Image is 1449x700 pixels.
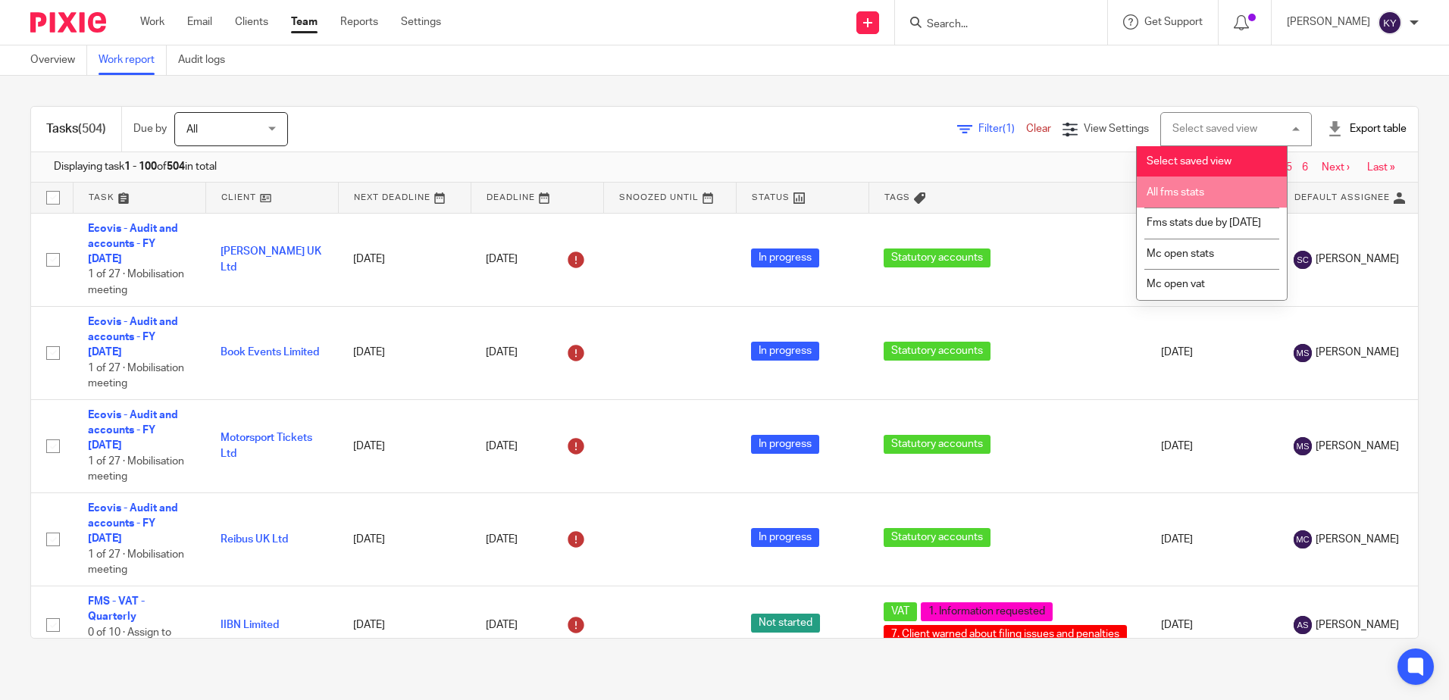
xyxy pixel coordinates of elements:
a: 5 [1286,162,1292,173]
td: [DATE] [1146,586,1278,664]
span: Get Support [1144,17,1203,27]
img: svg%3E [1378,11,1402,35]
span: [PERSON_NAME] [1316,532,1399,547]
a: Work report [99,45,167,75]
img: svg%3E [1294,344,1312,362]
p: Due by [133,121,167,136]
div: [DATE] [486,341,588,365]
a: Email [187,14,212,30]
b: 1 - 100 [124,161,157,172]
img: svg%3E [1294,437,1312,455]
span: Mc open vat [1147,279,1205,289]
a: [PERSON_NAME] UK Ltd [221,246,321,272]
span: Statutory accounts [884,435,991,454]
img: svg%3E [1294,616,1312,634]
span: Statutory accounts [884,528,991,547]
span: 1 of 27 · Mobilisation meeting [88,549,184,576]
span: View Settings [1084,123,1149,134]
span: In progress [751,435,819,454]
span: [PERSON_NAME] [1316,617,1399,633]
span: In progress [751,342,819,361]
span: In progress [751,528,819,547]
a: IIBN Limited [221,620,279,630]
a: Next › [1322,162,1350,173]
a: Book Events Limited [221,347,319,358]
div: [DATE] [486,434,588,458]
td: [DATE] [1146,492,1278,586]
a: FMS - VAT - Quarterly [88,596,145,622]
span: Not started [751,614,820,633]
span: All fms stats [1147,187,1204,198]
span: 1. Information requested [921,602,1053,621]
a: Team [291,14,318,30]
a: Audit logs [178,45,236,75]
a: Ecovis - Audit and accounts - FY [DATE] [88,410,178,452]
span: Displaying task of in total [54,159,217,174]
p: [PERSON_NAME] [1287,14,1370,30]
a: Reibus UK Ltd [221,534,288,545]
img: Pixie [30,12,106,33]
span: (504) [78,123,106,135]
img: svg%3E [1294,530,1312,548]
span: (1) [1003,123,1015,134]
span: [PERSON_NAME] [1316,345,1399,360]
img: svg%3E [1294,251,1312,269]
span: In progress [751,248,819,267]
span: Fms stats due by [DATE] [1147,217,1261,228]
span: 1 of 27 · Mobilisation meeting [88,456,184,483]
td: [DATE] [338,492,471,586]
a: Ecovis - Audit and accounts - FY [DATE] [88,317,178,358]
a: Clients [235,14,268,30]
span: Statutory accounts [884,248,991,267]
span: Select saved view [1147,156,1231,167]
a: Work [140,14,164,30]
a: Last » [1367,162,1395,173]
td: [DATE] [1146,306,1278,399]
span: VAT [884,602,917,621]
div: [DATE] [486,613,588,637]
div: [DATE] [486,527,588,552]
span: 0 of 10 · Assign to team member [88,627,171,654]
div: [DATE] [486,248,588,272]
td: [DATE] [338,213,471,306]
span: Mc open stats [1147,248,1214,259]
td: [DATE] [338,586,471,664]
a: 6 [1302,162,1308,173]
h1: Tasks [46,121,106,137]
a: Clear [1026,123,1051,134]
a: Settings [401,14,441,30]
span: 7. Client warned about filing issues and penalties [884,625,1127,644]
span: [PERSON_NAME] [1316,439,1399,454]
td: [DATE] [338,399,471,492]
a: Overview [30,45,87,75]
a: Ecovis - Audit and accounts - FY [DATE] [88,503,178,545]
div: Select saved view [1172,123,1257,134]
span: Filter [978,123,1026,134]
span: Statutory accounts [884,342,991,361]
td: [DATE] [1146,399,1278,492]
a: Reports [340,14,378,30]
span: All [186,124,198,135]
input: Search [925,18,1062,32]
div: Export table [1327,121,1407,136]
nav: pager [1219,161,1395,173]
a: Ecovis - Audit and accounts - FY [DATE] [88,223,178,265]
span: 1 of 27 · Mobilisation meeting [88,270,184,296]
span: [PERSON_NAME] [1316,252,1399,267]
span: 1 of 27 · Mobilisation meeting [88,363,184,389]
a: Motorsport Tickets Ltd [221,433,312,458]
span: Tags [884,193,910,202]
td: [DATE] [338,306,471,399]
b: 504 [167,161,185,172]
